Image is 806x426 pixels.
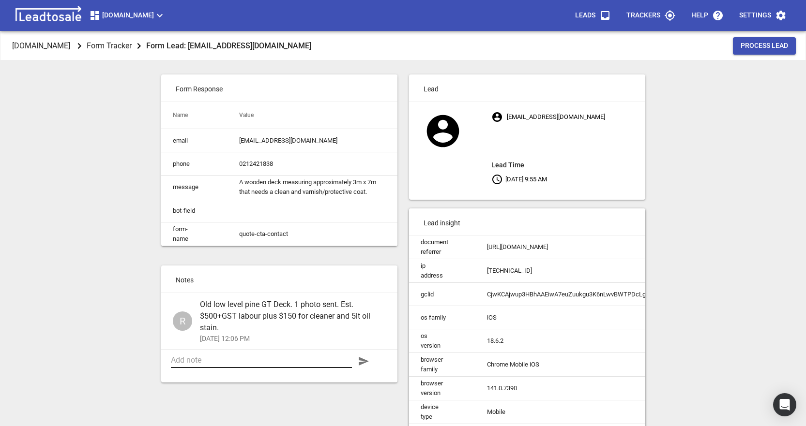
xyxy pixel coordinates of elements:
[228,129,397,152] td: [EMAIL_ADDRESS][DOMAIN_NAME]
[12,40,70,51] p: [DOMAIN_NAME]
[409,400,475,424] td: device type
[12,6,85,25] img: logo
[739,11,771,20] p: Settings
[575,11,595,20] p: Leads
[161,102,228,129] th: Name
[691,11,708,20] p: Help
[409,259,475,283] td: ip address
[228,152,397,176] td: 0212421838
[161,199,228,222] td: bot-field
[733,37,796,55] button: Process Lead
[228,222,397,246] td: quote-cta-contact
[491,159,645,171] aside: Lead Time
[409,283,475,306] td: gclid
[200,299,378,334] span: Old low level pine GT Deck. 1 photo sent. Est. $500+GST labour plus $150 for cleaner and 5lt oil ...
[161,176,228,199] td: message
[161,265,397,293] p: Notes
[200,334,378,344] p: [DATE] 12:06 PM
[491,174,503,185] svg: Your local time
[409,306,475,329] td: os family
[161,129,228,152] td: email
[228,176,397,199] td: A wooden deck measuring approximately 3m x 7m that needs a clean and varnish/protective coat.
[409,353,475,377] td: browser family
[89,10,166,21] span: [DOMAIN_NAME]
[161,222,228,246] td: form-name
[161,74,397,102] p: Form Response
[409,329,475,353] td: os version
[409,208,645,235] p: Lead insight
[161,152,228,176] td: phone
[228,102,397,129] th: Value
[409,235,475,259] td: document referrer
[773,393,796,416] div: Open Intercom Messenger
[491,108,645,188] p: [EMAIL_ADDRESS][DOMAIN_NAME] [DATE] 9:55 AM
[173,311,192,331] div: Ross Dustin
[87,40,132,51] p: Form Tracker
[146,39,311,52] aside: Form Lead: [EMAIL_ADDRESS][DOMAIN_NAME]
[409,74,645,102] p: Lead
[741,41,788,51] span: Process Lead
[409,377,475,400] td: browser version
[85,6,169,25] button: [DOMAIN_NAME]
[626,11,660,20] p: Trackers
